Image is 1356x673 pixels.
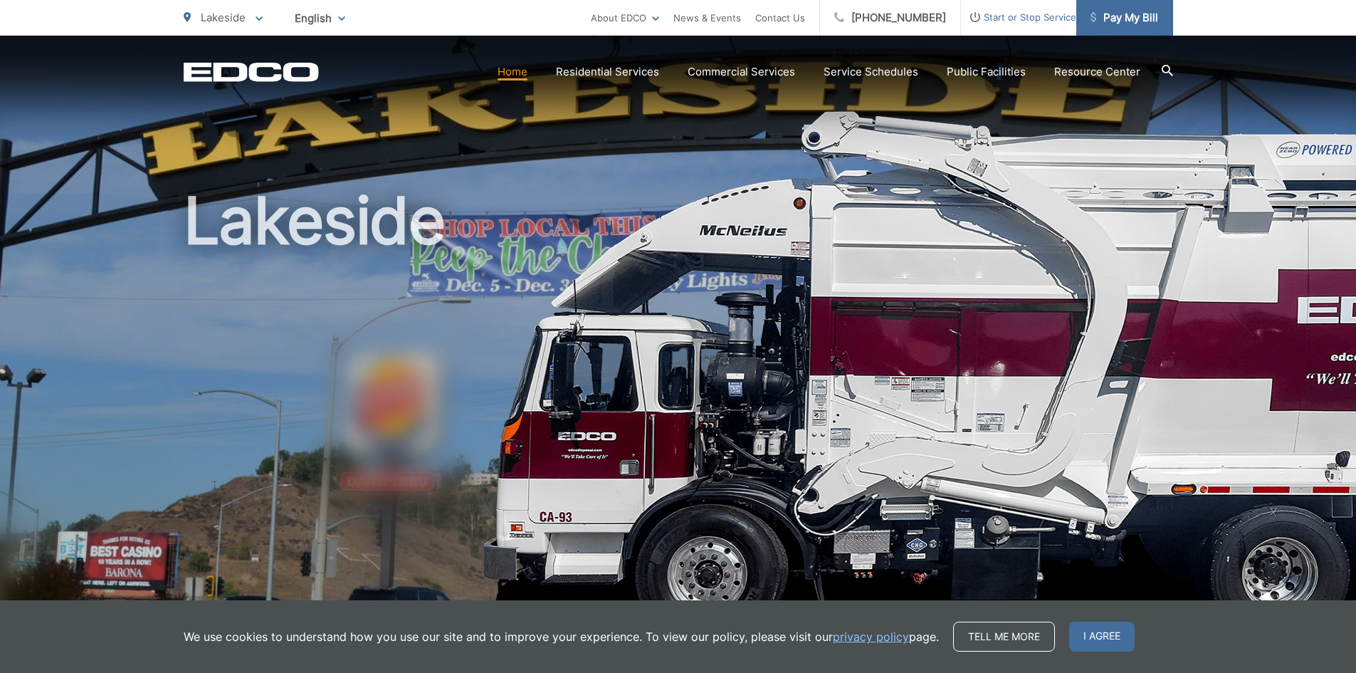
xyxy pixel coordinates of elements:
[201,11,246,24] span: Lakeside
[184,62,319,82] a: EDCD logo. Return to the homepage.
[184,628,939,645] p: We use cookies to understand how you use our site and to improve your experience. To view our pol...
[833,628,909,645] a: privacy policy
[184,185,1173,636] h1: Lakeside
[755,9,805,26] a: Contact Us
[688,63,795,80] a: Commercial Services
[953,622,1055,652] a: Tell me more
[1069,622,1135,652] span: I agree
[591,9,659,26] a: About EDCO
[284,6,356,31] span: English
[1090,9,1158,26] span: Pay My Bill
[1054,63,1140,80] a: Resource Center
[556,63,659,80] a: Residential Services
[673,9,741,26] a: News & Events
[498,63,527,80] a: Home
[947,63,1026,80] a: Public Facilities
[824,63,918,80] a: Service Schedules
